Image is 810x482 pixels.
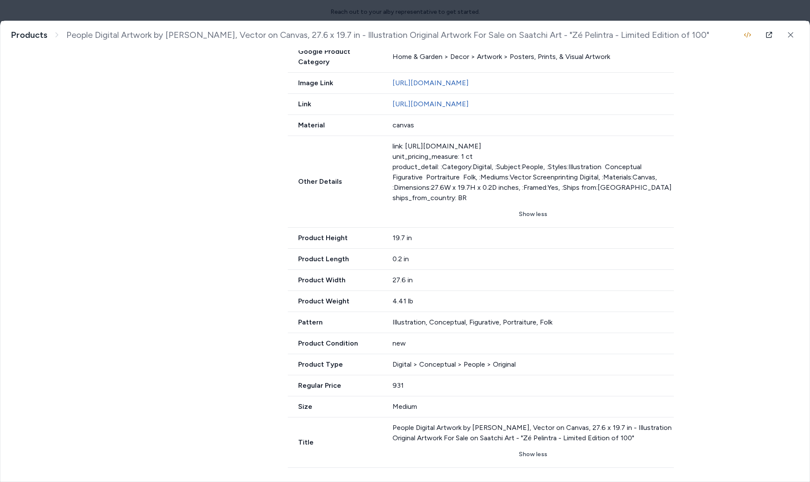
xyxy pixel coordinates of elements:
[393,317,674,328] div: Illustration, Conceptual, Figurative, Portraiture, Folk
[393,120,674,130] div: canvas
[393,233,674,243] div: 19.7 in
[393,359,674,370] div: Digital > Conceptual > People > Original
[393,275,674,285] div: 27.6 in
[288,46,382,67] span: Google Product Category
[393,423,674,443] div: People Digital Artwork by [PERSON_NAME], Vector on Canvas, 27.6 x 19.7 in - Illustration Original...
[11,30,709,40] nav: breadcrumb
[393,338,674,349] div: new
[66,30,709,40] span: People Digital Artwork by [PERSON_NAME], Vector on Canvas, 27.6 x 19.7 in - Illustration Original...
[288,254,382,264] span: Product Length
[288,233,382,243] span: Product Height
[393,254,674,264] div: 0.2 in
[288,275,382,285] span: Product Width
[288,120,382,130] span: Material
[393,447,674,462] button: Show less
[288,380,382,391] span: Regular Price
[288,437,382,448] span: Title
[288,402,382,412] span: Size
[288,78,382,88] span: Image Link
[288,359,382,370] span: Product Type
[393,402,674,412] div: Medium
[288,317,382,328] span: Pattern
[11,30,47,40] a: Products
[288,338,382,349] span: Product Condition
[288,296,382,306] span: Product Weight
[393,207,674,222] button: Show less
[393,141,674,203] div: link: [URL][DOMAIN_NAME] unit_pricing_measure: 1 ct product_detail: :Category:Digital, :Subject:P...
[393,380,674,391] div: 931
[393,296,674,306] div: 4.41 lb
[288,99,382,109] span: Link
[393,79,469,87] a: [URL][DOMAIN_NAME]
[288,176,382,187] span: Other Details
[393,52,674,62] div: Home & Garden > Decor > Artwork > Posters, Prints, & Visual Artwork
[393,100,469,108] a: [URL][DOMAIN_NAME]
